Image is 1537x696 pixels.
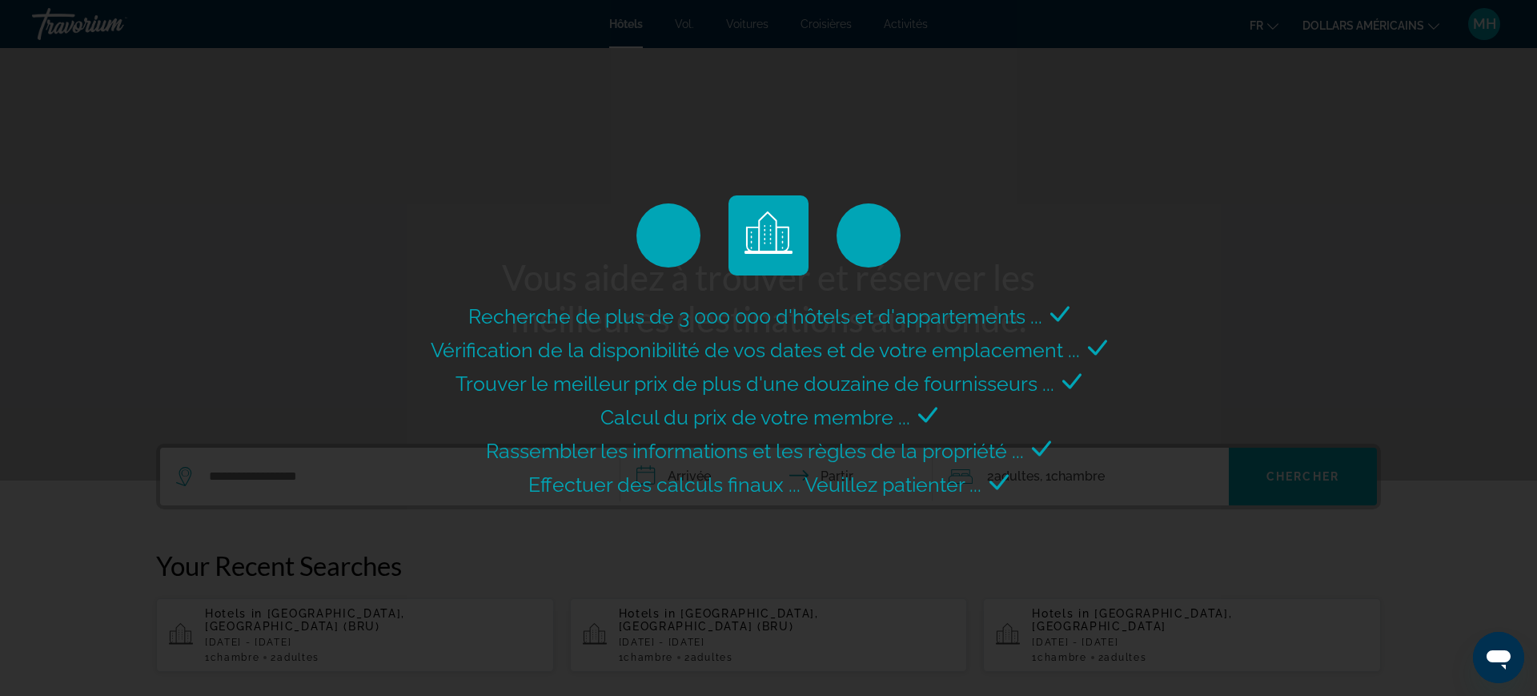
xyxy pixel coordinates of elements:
span: Rassembler les informations et les règles de la propriété ... [486,439,1024,463]
span: Vérification de la disponibilité de vos dates et de votre emplacement ... [431,338,1080,362]
iframe: Bouton de lancement de la fenêtre de messagerie [1473,632,1524,683]
span: Calcul du prix de votre membre ... [600,405,910,429]
span: Recherche de plus de 3 000 000 d'hôtels et d'appartements ... [468,304,1042,328]
span: Effectuer des calculs finaux ... Veuillez patienter ... [528,473,981,497]
span: Trouver le meilleur prix de plus d'une douzaine de fournisseurs ... [455,372,1054,396]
